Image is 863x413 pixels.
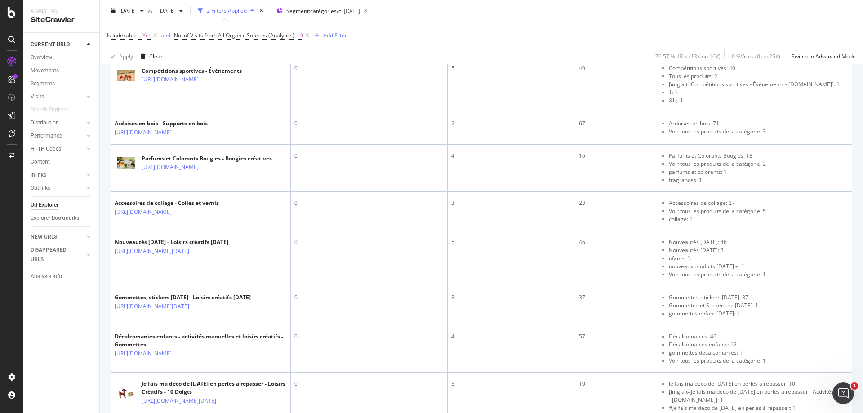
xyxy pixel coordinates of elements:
div: Switch to Advanced Mode [792,53,856,60]
a: Analysis Info [31,272,93,281]
div: Movements [31,66,59,75]
div: Ardoises en bois - Supports en bois [115,120,208,128]
div: 0 [294,238,444,246]
div: Segments [31,79,55,89]
a: [URL][DOMAIN_NAME][DATE] [142,396,216,405]
div: 0 [294,380,444,388]
a: Performance [31,131,84,141]
span: 1 [851,382,858,390]
button: Add Filter [311,30,347,41]
div: Gommettes, stickers [DATE] - Loisirs créatifs [DATE] [115,293,251,302]
a: Distribution [31,118,84,128]
span: = [138,31,141,39]
div: 0 % Visits ( 0 on 25K ) [732,53,780,60]
button: Apply [107,49,133,64]
div: 2 [451,120,571,128]
span: = [296,31,299,39]
div: 0 [294,120,444,128]
span: No. of Visits from All Organic Sources (Analytics) [174,31,294,39]
div: 67 [579,120,654,128]
a: DISAPPEARED URLS [31,245,84,264]
div: NEW URLS [31,232,57,242]
div: 3 [451,380,571,388]
div: 10 [579,380,654,388]
div: 4 [451,333,571,341]
div: 3 [451,199,571,207]
button: Switch to Advanced Mode [788,49,856,64]
a: [URL][DOMAIN_NAME][DATE] [115,302,189,311]
div: DISAPPEARED URLS [31,245,76,264]
div: Apply [119,53,133,60]
div: Visits [31,92,44,102]
span: Is Indexable [107,31,137,39]
a: Inlinks [31,170,84,180]
a: Search Engines [31,105,77,115]
span: 2025 Aug. 17th [119,7,137,14]
a: [URL][DOMAIN_NAME] [142,75,199,84]
a: [URL][DOMAIN_NAME] [115,349,172,358]
div: Accessoires de collage - Colles et vernis [115,199,219,207]
div: Content [31,157,50,167]
button: and [161,31,170,40]
div: Analysis Info [31,272,62,281]
div: 79.57 % URLs ( 13K on 16K ) [655,53,721,60]
div: Inlinks [31,170,46,180]
a: Overview [31,53,93,62]
div: Performance [31,131,62,141]
div: times [258,6,265,15]
div: and [161,31,170,39]
div: Distribution [31,118,59,128]
span: Yes [142,29,151,42]
a: [URL][DOMAIN_NAME] [115,128,172,137]
div: Search Engines [31,105,68,115]
div: 37 [579,293,654,302]
a: Segments [31,79,93,89]
div: 57 [579,333,654,341]
button: 2 Filters Applied [194,4,258,18]
div: Url Explorer [31,200,58,210]
span: 2025 Apr. 24th [155,7,176,14]
div: 2 Filters Applied [207,7,247,14]
div: 5 [451,238,571,246]
div: 0 [294,152,444,160]
div: Compétitions sportives - Événements [142,67,242,75]
a: HTTP Codes [31,144,84,154]
div: Analytics [31,7,92,15]
img: main image [115,387,137,399]
div: 23 [579,199,654,207]
div: CURRENT URLS [31,40,70,49]
div: 5 [451,64,571,72]
span: 0 [300,29,303,42]
a: Url Explorer [31,200,93,210]
a: [URL][DOMAIN_NAME] [115,208,172,217]
div: 3 [451,293,571,302]
div: 4 [451,152,571,160]
div: Outlinks [31,183,50,193]
a: [URL][DOMAIN_NAME][DATE] [115,247,189,256]
div: 0 [294,199,444,207]
a: Movements [31,66,93,75]
a: Explorer Bookmarks [31,213,93,223]
div: 46 [579,238,654,246]
button: [DATE] [107,4,147,18]
button: [DATE] [155,4,187,18]
div: Je fais ma déco de [DATE] en perles à repasser - Loisirs Créatifs - 10 Doigts [142,380,287,396]
span: vs [147,7,155,14]
div: 16 [579,152,654,160]
a: CURRENT URLS [31,40,84,49]
img: main image [115,70,137,81]
div: Parfums et Colorants Bougies - Bougies créatives [142,155,272,163]
div: 0 [294,64,444,72]
div: SiteCrawler [31,15,92,25]
div: Nouveautés [DATE] - Loisirs créatifs [DATE] [115,238,228,246]
div: Décalcomanies enfants - activités manuelles et loisirs créatifs - Gommettes [115,333,287,349]
div: Explorer Bookmarks [31,213,79,223]
div: 0 [294,333,444,341]
span: Segment: catégories/c [286,7,341,15]
a: Visits [31,92,84,102]
a: Outlinks [31,183,84,193]
div: Clear [149,53,163,60]
div: [DATE] [344,7,360,15]
a: [URL][DOMAIN_NAME] [142,163,199,172]
iframe: Intercom live chat [832,382,854,404]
